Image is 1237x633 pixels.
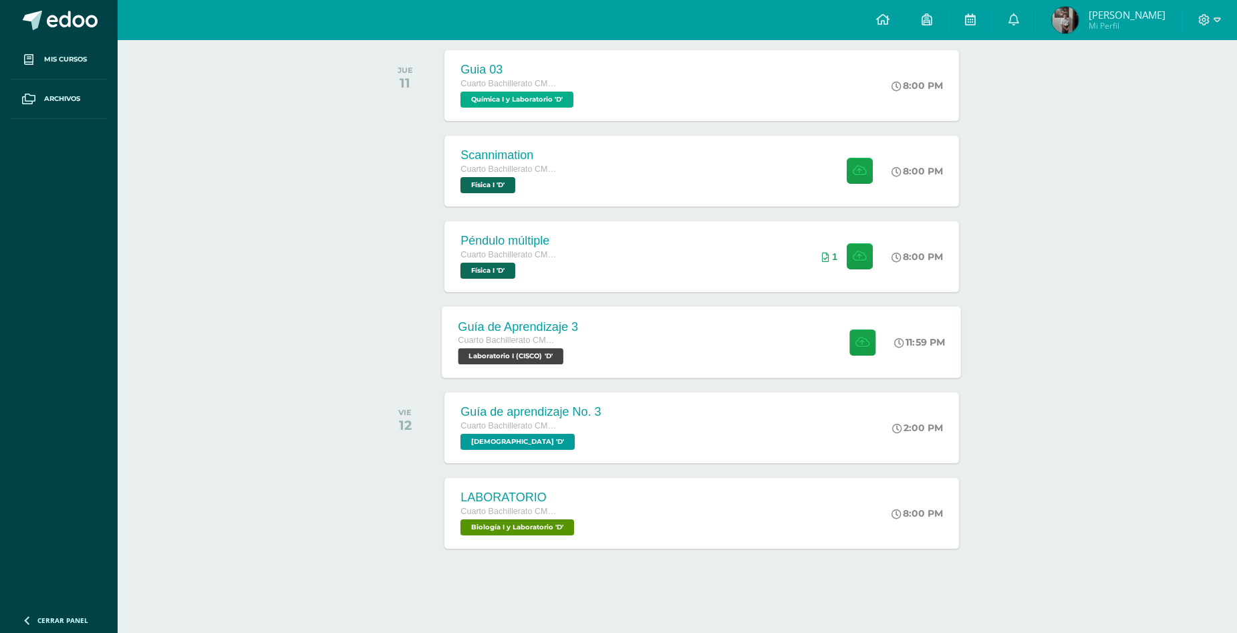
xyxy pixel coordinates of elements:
[891,80,943,92] div: 8:00 PM
[460,250,561,259] span: Cuarto Bachillerato CMP Bachillerato en CCLL con Orientación en Computación
[11,80,107,119] a: Archivos
[460,507,561,516] span: Cuarto Bachillerato CMP Bachillerato en CCLL con Orientación en Computación
[892,422,943,434] div: 2:00 PM
[37,616,88,625] span: Cerrar panel
[460,234,561,248] div: Péndulo múltiple
[398,75,413,91] div: 11
[460,491,577,505] div: LABORATORIO
[44,54,87,65] span: Mis cursos
[398,66,413,75] div: JUE
[11,40,107,80] a: Mis cursos
[460,63,577,77] div: Guia 03
[460,421,561,430] span: Cuarto Bachillerato CMP Bachillerato en CCLL con Orientación en Computación
[398,417,412,433] div: 12
[822,251,837,262] div: Archivos entregados
[460,148,561,162] div: Scannimation
[460,164,561,174] span: Cuarto Bachillerato CMP Bachillerato en CCLL con Orientación en Computación
[1089,8,1165,21] span: [PERSON_NAME]
[458,336,560,345] span: Cuarto Bachillerato CMP Bachillerato en CCLL con Orientación en Computación
[460,405,601,419] div: Guía de aprendizaje No. 3
[832,251,837,262] span: 1
[1052,7,1079,33] img: 326c8c6dfc139d3cba5a6f1bc173c9c2.png
[44,94,80,104] span: Archivos
[460,434,575,450] span: Biblia 'D'
[460,177,515,193] span: Física I 'D'
[1089,20,1165,31] span: Mi Perfil
[891,507,943,519] div: 8:00 PM
[895,336,946,348] div: 11:59 PM
[458,348,564,364] span: Laboratorio I (CISCO) 'D'
[460,92,573,108] span: Química I y Laboratorio 'D'
[460,263,515,279] span: Física I 'D'
[891,251,943,263] div: 8:00 PM
[891,165,943,177] div: 8:00 PM
[460,79,561,88] span: Cuarto Bachillerato CMP Bachillerato en CCLL con Orientación en Computación
[458,320,579,334] div: Guía de Aprendizaje 3
[398,408,412,417] div: VIE
[460,519,574,535] span: Biología I y Laboratorio 'D'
